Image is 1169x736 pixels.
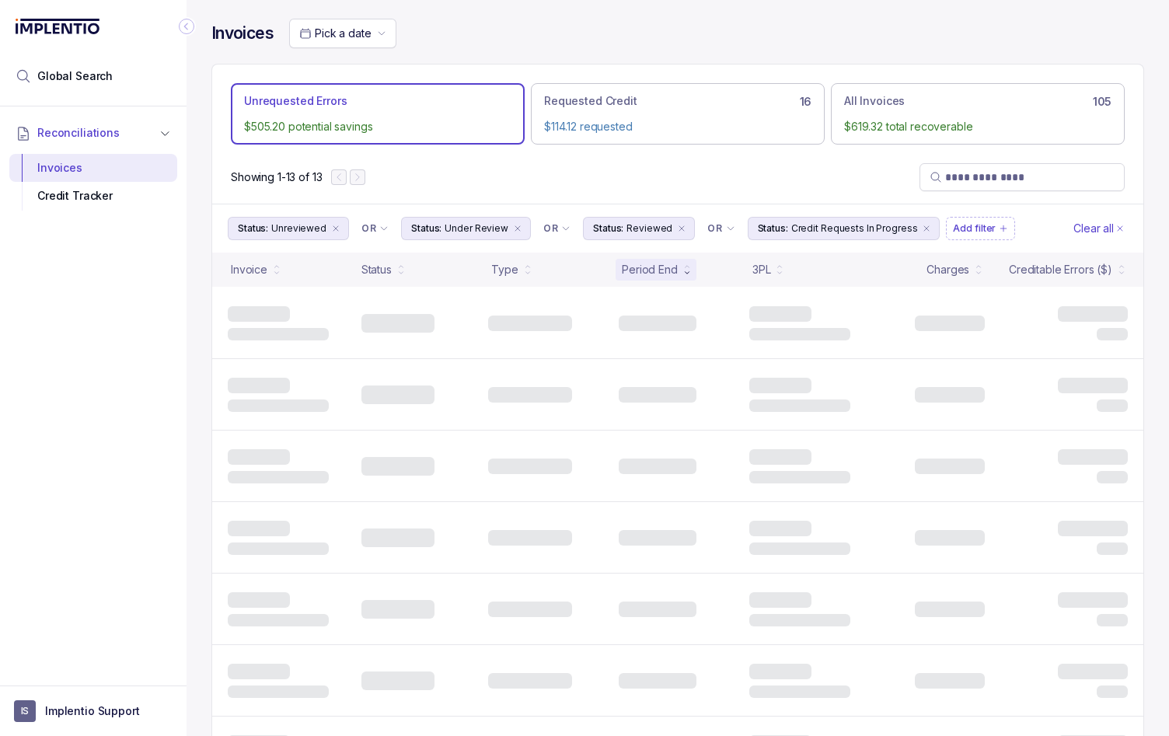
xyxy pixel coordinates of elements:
ul: Action Tab Group [231,83,1125,145]
p: All Invoices [844,93,905,109]
button: Filter Chip Connector undefined [701,218,741,239]
button: Clear Filters [1070,217,1128,240]
div: Invoice [231,262,267,277]
p: Status: [758,221,788,236]
h6: 105 [1093,96,1111,108]
p: Status: [238,221,268,236]
p: $114.12 requested [544,119,811,134]
div: Credit Tracker [22,182,165,210]
span: Pick a date [315,26,371,40]
span: User initials [14,700,36,722]
p: OR [707,222,722,235]
span: Global Search [37,68,113,84]
p: Unreviewed [271,221,326,236]
search: Date Range Picker [299,26,371,41]
p: Status: [411,221,441,236]
button: Filter Chip Reviewed [583,217,695,240]
p: Add filter [953,221,996,236]
p: OR [361,222,376,235]
p: Implentio Support [45,703,140,719]
button: Filter Chip Connector undefined [355,218,395,239]
div: remove content [330,222,342,235]
p: Reviewed [626,221,672,236]
p: Credit Requests In Progress [791,221,918,236]
button: Filter Chip Connector undefined [537,218,577,239]
button: Filter Chip Add filter [946,217,1015,240]
h6: 16 [800,96,811,108]
p: Status: [593,221,623,236]
span: Reconciliations [37,125,120,141]
p: $505.20 potential savings [244,119,511,134]
div: Invoices [22,154,165,182]
div: Type [491,262,518,277]
li: Filter Chip Connector undefined [361,222,389,235]
div: remove content [675,222,688,235]
button: Filter Chip Unreviewed [228,217,349,240]
button: Filter Chip Under Review [401,217,531,240]
div: Remaining page entries [231,169,322,185]
p: Showing 1-13 of 13 [231,169,322,185]
div: Collapse Icon [177,17,196,36]
button: Date Range Picker [289,19,396,48]
p: $619.32 total recoverable [844,119,1111,134]
p: OR [543,222,558,235]
li: Filter Chip Connector undefined [707,222,735,235]
li: Filter Chip Connector undefined [543,222,571,235]
p: Under Review [445,221,508,236]
div: remove content [511,222,524,235]
div: Charges [926,262,969,277]
div: remove content [920,222,933,235]
div: Creditable Errors ($) [1009,262,1112,277]
button: User initialsImplentio Support [14,700,173,722]
ul: Filter Group [228,217,1070,240]
button: Filter Chip Credit Requests In Progress [748,217,940,240]
div: 3PL [752,262,771,277]
h4: Invoices [211,23,274,44]
p: Clear all [1073,221,1114,236]
div: Reconciliations [9,151,177,214]
div: Status [361,262,392,277]
p: Unrequested Errors [244,93,347,109]
p: Requested Credit [544,93,637,109]
div: Period End [622,262,678,277]
button: Reconciliations [9,116,177,150]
